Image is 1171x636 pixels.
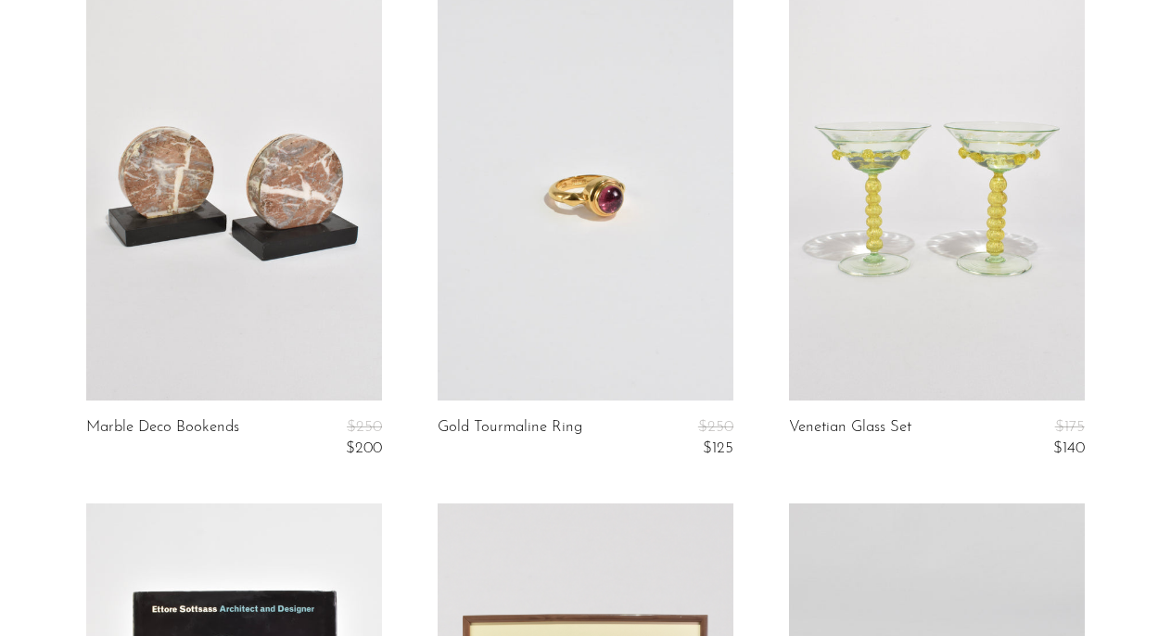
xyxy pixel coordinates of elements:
span: $250 [698,419,733,435]
span: $175 [1055,419,1085,435]
a: Venetian Glass Set [789,419,911,457]
span: $125 [703,440,733,456]
a: Gold Tourmaline Ring [438,419,582,457]
span: $250 [347,419,382,435]
a: Marble Deco Bookends [86,419,239,457]
span: $140 [1053,440,1085,456]
span: $200 [346,440,382,456]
